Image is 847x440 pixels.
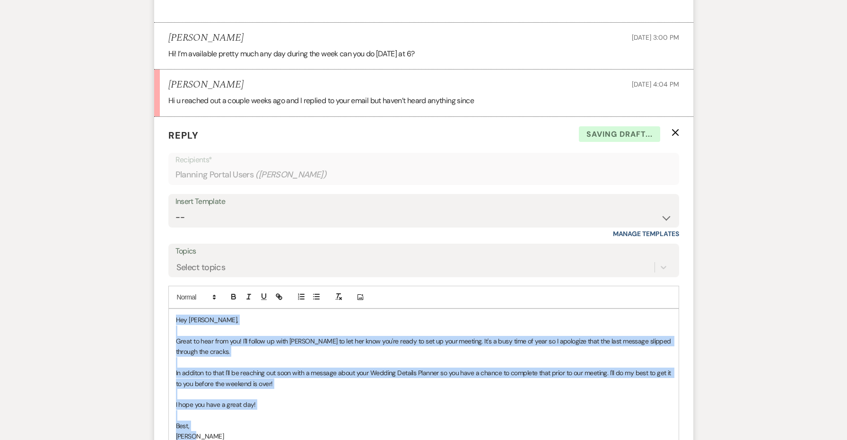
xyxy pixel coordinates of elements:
p: In additon to that I'll be reaching out soon with a message about your Wedding Details Planner so... [176,368,672,389]
p: Recipients* [175,154,672,166]
p: Hi u reached out a couple weeks ago and I replied to your email but haven’t heard anything since [168,95,679,107]
div: Select topics [176,261,226,274]
p: Great to hear from you! I'll follow up with [PERSON_NAME] to let her know you're ready to set up ... [176,336,672,357]
span: [DATE] 3:00 PM [632,33,679,42]
span: Reply [168,129,199,141]
label: Topics [175,245,672,258]
p: Best, [176,421,672,431]
div: Planning Portal Users [175,166,672,184]
span: ( [PERSON_NAME] ) [255,168,326,181]
p: Hi! I’m available pretty much any day during the week can you do [DATE] at 6? [168,48,679,60]
span: [DATE] 4:04 PM [632,80,679,88]
h5: [PERSON_NAME] [168,79,244,91]
a: Manage Templates [613,229,679,238]
p: I hope you have a great day! [176,399,672,410]
div: Insert Template [175,195,672,209]
h5: [PERSON_NAME] [168,32,244,44]
p: Hey [PERSON_NAME], [176,315,672,325]
span: Saving draft... [579,126,660,142]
